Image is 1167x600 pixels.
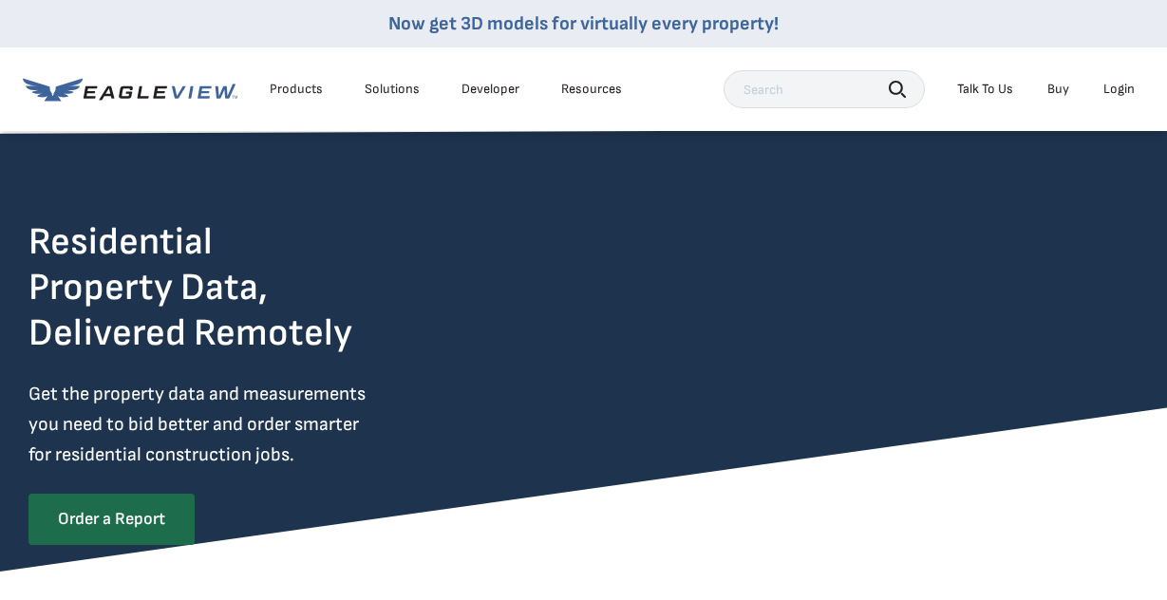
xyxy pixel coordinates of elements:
input: Search [724,70,925,108]
div: Talk To Us [957,81,1013,98]
div: Solutions [365,81,420,98]
div: Resources [561,81,622,98]
p: Get the property data and measurements you need to bid better and order smarter for residential c... [28,379,444,470]
h2: Residential Property Data, Delivered Remotely [28,219,352,356]
div: Login [1103,81,1135,98]
div: Products [270,81,323,98]
a: Buy [1047,81,1069,98]
a: Now get 3D models for virtually every property! [388,12,779,35]
a: Developer [461,81,519,98]
a: Order a Report [28,494,195,545]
